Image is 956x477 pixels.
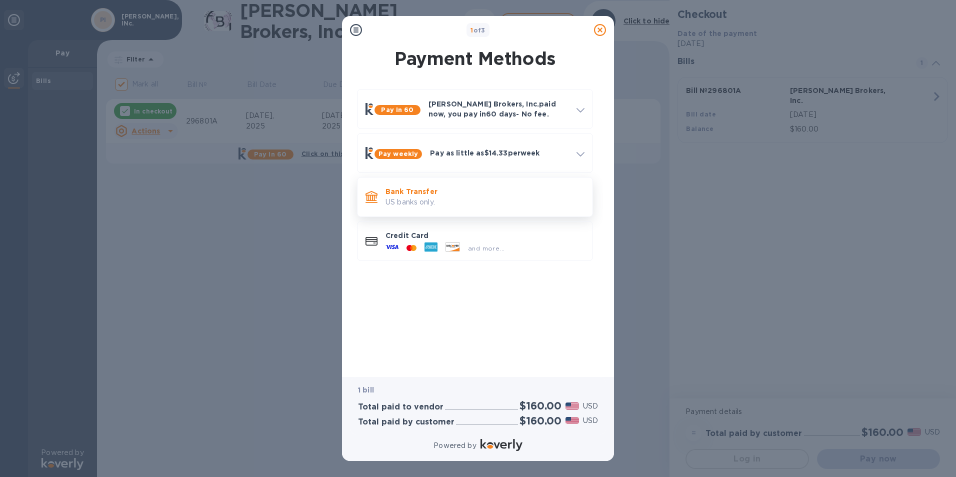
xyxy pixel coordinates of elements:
[519,399,561,412] h2: $160.00
[583,401,598,411] p: USD
[381,106,413,113] b: Pay in 60
[519,414,561,427] h2: $160.00
[565,402,579,409] img: USD
[385,186,584,196] p: Bank Transfer
[358,402,443,412] h3: Total paid to vendor
[583,415,598,426] p: USD
[470,26,473,34] span: 1
[470,26,485,34] b: of 3
[378,150,418,157] b: Pay weekly
[468,244,504,252] span: and more...
[358,386,374,394] b: 1 bill
[385,230,584,240] p: Credit Card
[433,440,476,451] p: Powered by
[565,417,579,424] img: USD
[430,148,568,158] p: Pay as little as $14.33 per week
[428,99,568,119] p: [PERSON_NAME] Brokers, Inc. paid now, you pay in 60 days - No fee.
[385,197,584,207] p: US banks only.
[358,417,454,427] h3: Total paid by customer
[355,48,595,69] h1: Payment Methods
[480,439,522,451] img: Logo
